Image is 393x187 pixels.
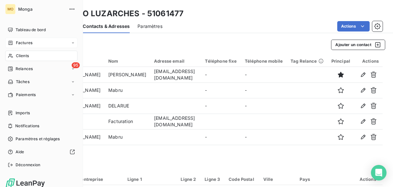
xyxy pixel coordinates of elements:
td: [EMAIL_ADDRESS][DOMAIN_NAME] [150,114,201,129]
a: Aide [5,147,77,157]
td: - [241,67,287,82]
td: - [241,98,287,114]
div: Nom [108,58,146,64]
td: - [241,82,287,98]
span: Tableau de bord [16,27,46,33]
a: Clients [5,51,77,61]
span: Relances [16,66,33,72]
div: Nom entreprise [70,177,120,182]
td: [EMAIL_ADDRESS][DOMAIN_NAME] [150,67,201,82]
span: Notifications [15,123,39,129]
a: Imports [5,108,77,118]
span: Aide [16,149,24,155]
div: Pays [300,177,349,182]
span: Déconnexion [16,162,41,168]
div: Actions [357,177,379,182]
td: DELARUE [104,98,150,114]
h3: SOLIMO LUZARCHES - 51061477 [57,8,184,19]
td: - [201,82,241,98]
td: - [241,145,287,160]
div: Principal [331,58,350,64]
td: Facturation [104,114,150,129]
td: Mabru [104,145,150,160]
span: Tâches [16,79,30,85]
span: Imports [16,110,30,116]
a: Paramètres et réglages [5,134,77,144]
div: Téléphone mobile [245,58,283,64]
span: Paiements [16,92,36,98]
td: - [201,129,241,145]
div: Adresse email [154,58,197,64]
span: Contacts & Adresses [83,23,130,30]
div: Tag Relance [291,58,324,64]
a: Factures [5,38,77,48]
button: Actions [337,21,370,31]
div: Ligne 2 [181,177,197,182]
div: Ville [263,177,292,182]
span: Paramètres et réglages [16,136,60,142]
td: Mabru [104,82,150,98]
div: Actions [358,58,379,64]
span: Clients [16,53,29,59]
span: Monga [18,6,65,12]
div: Ligne 1 [127,177,173,182]
span: 95 [72,62,80,68]
td: - [201,98,241,114]
span: Paramètres [137,23,162,30]
div: MO [5,4,16,14]
td: Mabru [104,129,150,145]
span: Factures [16,40,32,46]
a: Tâches [5,77,77,87]
a: Paiements [5,90,77,100]
div: Ligne 3 [205,177,221,182]
div: Téléphone fixe [205,58,237,64]
div: Open Intercom Messenger [371,165,387,181]
td: - [241,129,287,145]
a: 95Relances [5,64,77,74]
td: - [201,145,241,160]
a: Tableau de bord [5,25,77,35]
div: Code Postal [229,177,256,182]
td: [PERSON_NAME] [104,67,150,82]
td: - [201,67,241,82]
button: Ajouter un contact [331,40,385,50]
